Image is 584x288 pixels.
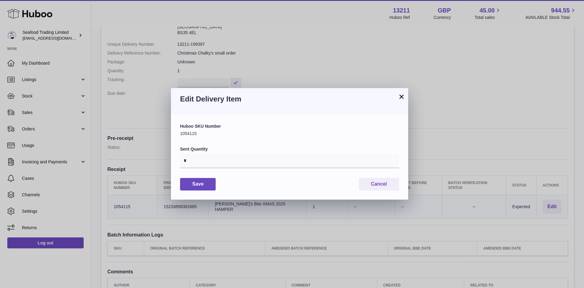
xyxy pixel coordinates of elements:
[180,123,399,129] label: Huboo SKU Number
[180,94,399,104] h3: Edit Delivery Item
[180,178,216,190] button: Save
[180,123,399,137] div: 1054115
[359,178,399,190] button: Cancel
[398,93,405,100] button: ×
[180,146,399,152] label: Sent Quantity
